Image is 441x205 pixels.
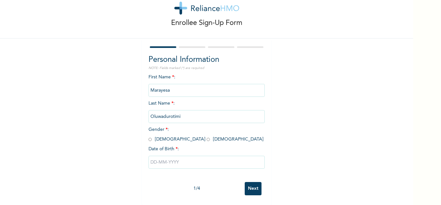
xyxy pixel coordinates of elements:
span: Date of Birth : [149,146,179,153]
input: Enter your first name [149,84,265,97]
img: logo [174,2,239,15]
p: Enrollee Sign-Up Form [171,18,242,28]
div: 1 / 4 [149,185,245,192]
p: NOTE: Fields marked (*) are required [149,66,265,71]
input: Enter your last name [149,110,265,123]
h2: Personal Information [149,54,265,66]
span: Last Name : [149,101,265,119]
span: Gender : [DEMOGRAPHIC_DATA] [DEMOGRAPHIC_DATA] [149,127,263,142]
input: Next [245,182,262,195]
span: First Name : [149,75,265,93]
input: DD-MM-YYYY [149,156,265,169]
